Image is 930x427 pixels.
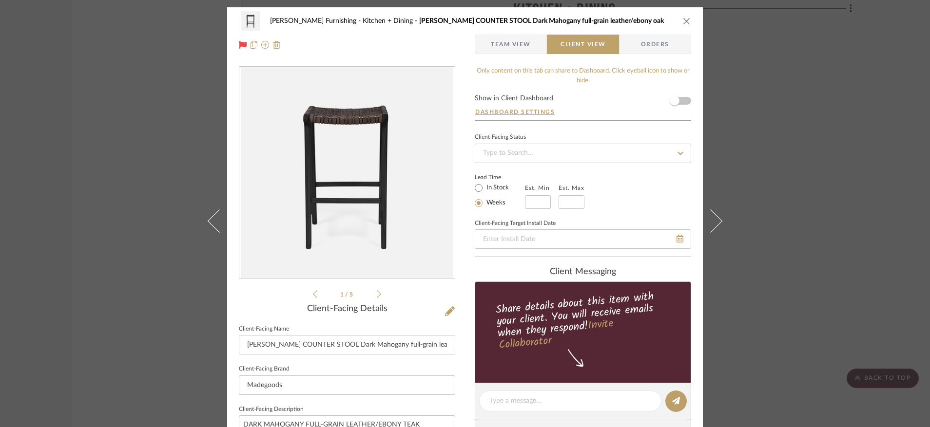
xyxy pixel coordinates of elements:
[239,304,455,315] div: Client-Facing Details
[525,185,550,191] label: Est. Min
[239,11,262,31] img: 24a8f2cf-5c29-4dc3-8d69-65c4a295427b_48x40.jpg
[270,18,363,24] span: [PERSON_NAME] Furnishing
[363,18,419,24] span: Kitchen + Dining
[475,144,691,163] input: Type to Search…
[630,35,680,54] span: Orders
[559,185,584,191] label: Est. Max
[491,35,531,54] span: Team View
[241,67,453,278] img: 24a8f2cf-5c29-4dc3-8d69-65c4a295427b_436x436.jpg
[475,135,526,140] div: Client-Facing Status
[475,221,556,226] label: Client-Facing Target Install Date
[239,407,304,412] label: Client-Facing Description
[475,173,525,182] label: Lead Time
[474,288,693,353] div: Share details about this item with your client. You will receive emails when they respond!
[239,335,455,354] input: Enter Client-Facing Item Name
[475,229,691,249] input: Enter Install Date
[475,267,691,278] div: client Messaging
[239,327,289,332] label: Client-Facing Name
[419,18,664,24] span: [PERSON_NAME] COUNTER STOOL Dark Mahogany full-grain leather/ebony oak
[561,35,605,54] span: Client View
[484,199,505,207] label: Weeks
[273,41,281,49] img: Remove from project
[475,182,525,209] mat-radio-group: Select item type
[239,67,455,278] div: 0
[345,292,349,297] span: /
[682,17,691,25] button: close
[475,108,555,116] button: Dashboard Settings
[475,66,691,85] div: Only content on this tab can share to Dashboard. Click eyeball icon to show or hide.
[484,184,509,192] label: In Stock
[340,292,345,297] span: 1
[349,292,354,297] span: 5
[239,367,290,371] label: Client-Facing Brand
[239,375,455,395] input: Enter Client-Facing Brand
